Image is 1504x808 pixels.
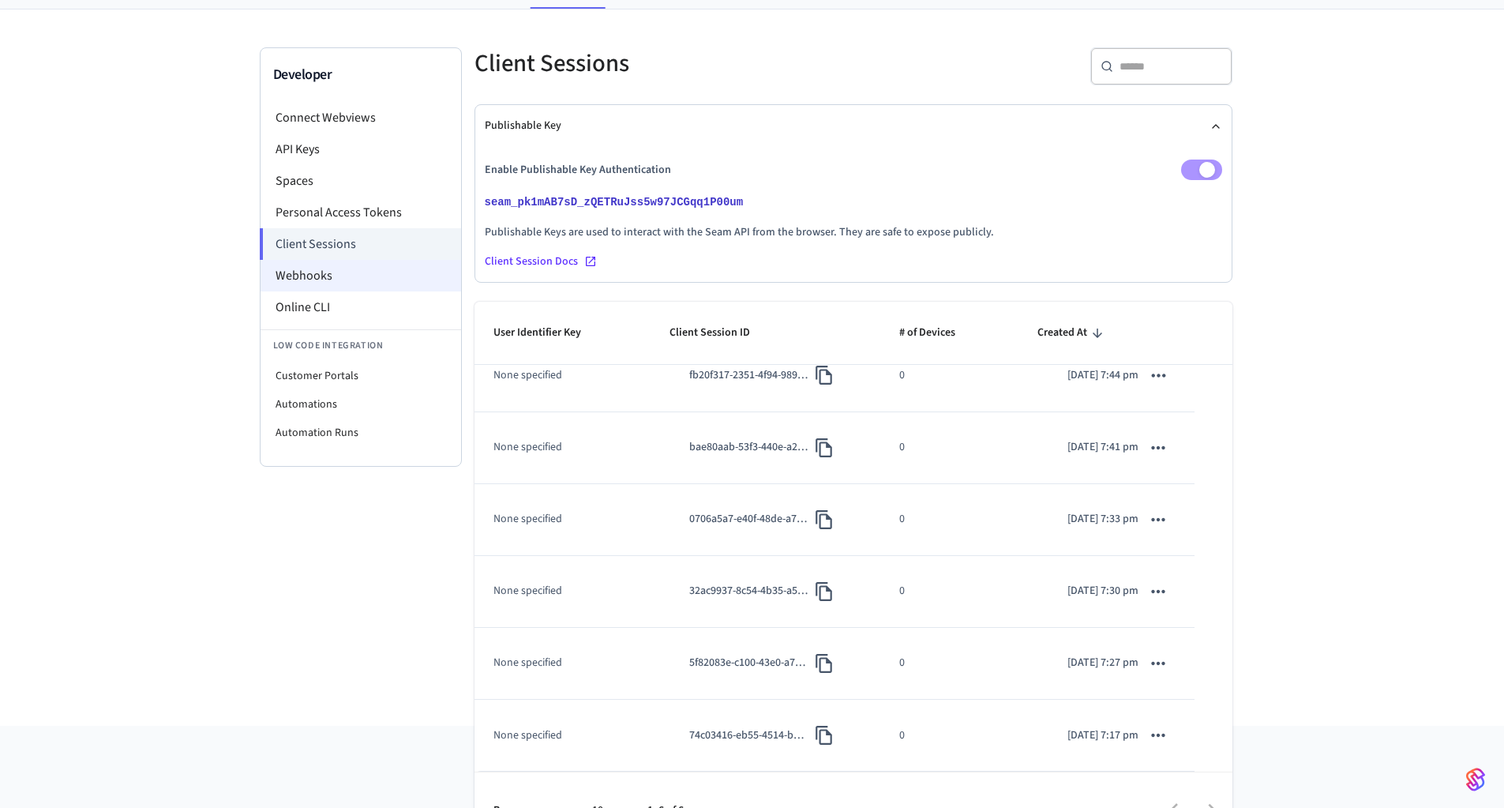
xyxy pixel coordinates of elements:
[261,390,461,419] li: Automations
[808,719,841,752] button: Copy Client Session ID
[493,321,602,345] span: User Identifier Key
[880,412,1018,484] td: 0
[485,224,1222,241] p: Publishable Keys are used to interact with the Seam API from the browser. They are safe to expose...
[1067,439,1138,456] p: [DATE] 7:41 pm
[261,291,461,323] li: Online CLI
[808,575,841,608] button: Copy Client Session ID
[1067,367,1138,384] p: [DATE] 7:44 pm
[1067,655,1138,671] p: [DATE] 7:27 pm
[1067,583,1138,599] p: [DATE] 7:30 pm
[482,193,760,212] button: seam_pk1mAB7sD_zQETRuJss5w97JCGqq1P00um
[474,628,651,700] td: None specified
[880,556,1018,628] td: 0
[261,165,461,197] li: Spaces
[474,556,651,628] td: None specified
[899,321,976,345] span: # of Devices
[689,583,808,599] p: 32ac9937-8c54-4b35-a527-e7a8bef37182
[1037,321,1108,345] span: Created At
[485,162,671,179] p: Enable Publishable Key Authentication
[474,412,651,484] td: None specified
[261,362,461,390] li: Customer Portals
[689,727,808,744] p: 74c03416-eb55-4514-b8dd-515ed01681dd
[880,484,1018,556] td: 0
[273,64,448,86] h3: Developer
[808,647,841,680] button: Copy Client Session ID
[689,511,808,528] p: 0706a5a7-e40f-48de-a7d9-6833ff7d62a1
[261,419,461,447] li: Automation Runs
[261,260,461,291] li: Webhooks
[261,133,461,165] li: API Keys
[880,628,1018,700] td: 0
[261,197,461,228] li: Personal Access Tokens
[474,340,651,412] td: None specified
[689,367,808,384] p: fb20f317-2351-4f94-9898-a1ec1aab6cd2
[474,276,1232,772] table: sticky table
[1466,767,1485,792] img: SeamLogoGradient.69752ec5.svg
[808,431,841,464] button: Copy Client Session ID
[485,254,1222,269] a: Client Session Docs
[260,228,461,260] li: Client Sessions
[485,147,1222,282] div: Publishable Key
[485,105,1222,147] button: Publishable Key
[474,47,844,80] h5: Client Sessions
[808,503,841,536] button: Copy Client Session ID
[689,439,808,456] p: bae80aab-53f3-440e-a244-6eb9100a9024
[474,700,651,772] td: None specified
[808,359,841,392] button: Copy Client Session ID
[261,102,461,133] li: Connect Webviews
[474,484,651,556] td: None specified
[669,321,771,345] span: Client Session ID
[1067,511,1138,528] p: [DATE] 7:33 pm
[880,340,1018,412] td: 0
[261,329,461,362] li: Low Code Integration
[1067,727,1138,744] p: [DATE] 7:17 pm
[880,700,1018,772] td: 0
[689,655,808,671] p: 5f82083e-c100-43e0-a74b-d9c3fa89a5a6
